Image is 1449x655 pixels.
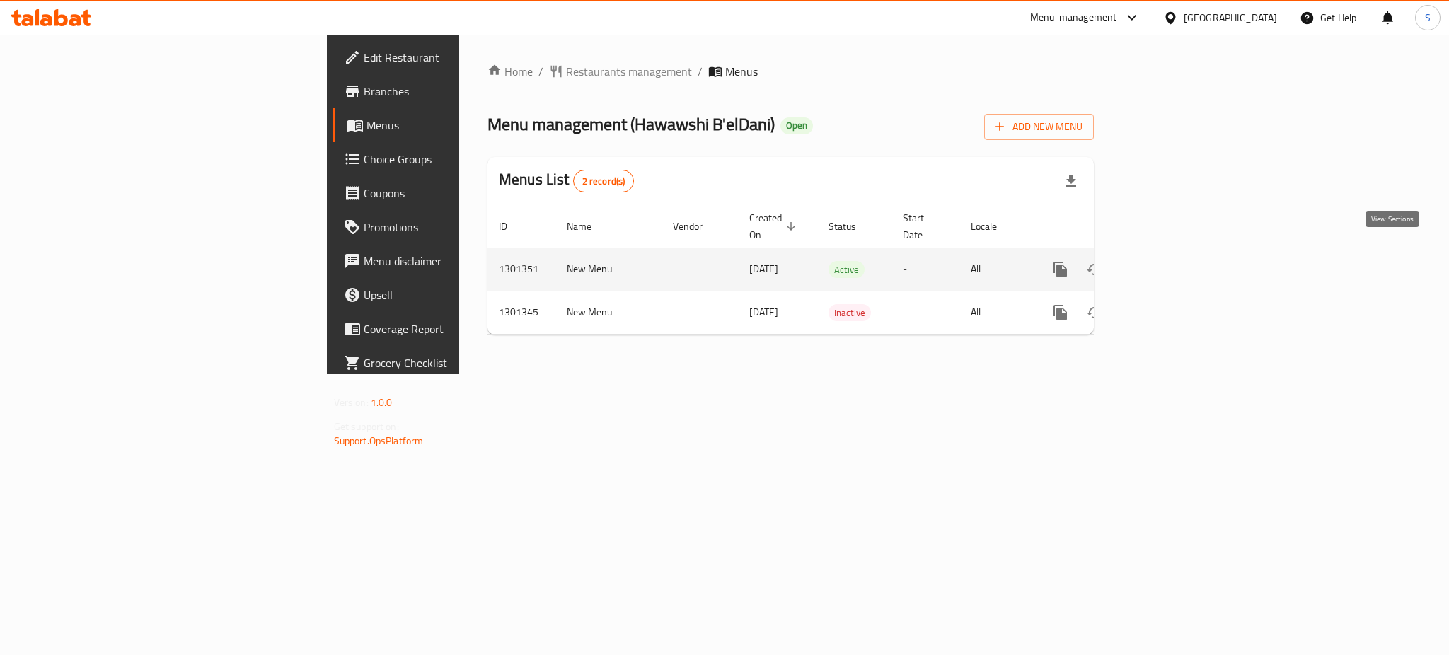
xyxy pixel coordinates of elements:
span: Menu disclaimer [364,253,558,269]
span: Get support on: [334,417,399,436]
span: Menu management ( Hawawshi B'elDani ) [487,108,775,140]
span: Version: [334,393,369,412]
span: Choice Groups [364,151,558,168]
td: All [959,291,1032,334]
button: Change Status [1078,296,1112,330]
div: Inactive [829,304,871,321]
a: Branches [333,74,569,108]
table: enhanced table [487,205,1191,335]
a: Grocery Checklist [333,346,569,380]
span: [DATE] [749,303,778,321]
span: Upsell [364,286,558,303]
span: Created On [749,209,800,243]
li: / [698,63,703,80]
h2: Menus List [499,169,634,192]
nav: breadcrumb [487,63,1094,80]
span: Coverage Report [364,320,558,337]
span: Coupons [364,185,558,202]
td: - [891,248,959,291]
a: Support.OpsPlatform [334,431,424,450]
span: ID [499,218,526,235]
div: Menu-management [1030,9,1117,26]
div: [GEOGRAPHIC_DATA] [1184,10,1277,25]
span: Promotions [364,219,558,236]
span: Name [567,218,610,235]
a: Menus [333,108,569,142]
span: Open [780,120,813,132]
span: Status [829,218,874,235]
span: Start Date [903,209,942,243]
button: more [1044,296,1078,330]
span: 1.0.0 [371,393,393,412]
button: Add New Menu [984,114,1094,140]
button: more [1044,253,1078,286]
span: Grocery Checklist [364,354,558,371]
span: Branches [364,83,558,100]
a: Upsell [333,278,569,312]
a: Coverage Report [333,312,569,346]
a: Menu disclaimer [333,244,569,278]
a: Restaurants management [549,63,692,80]
th: Actions [1032,205,1191,248]
td: - [891,291,959,334]
span: 2 record(s) [574,175,634,188]
span: [DATE] [749,260,778,278]
span: Vendor [673,218,721,235]
div: Active [829,261,865,278]
span: Add New Menu [995,118,1083,136]
span: Inactive [829,305,871,321]
span: Edit Restaurant [364,49,558,66]
td: New Menu [555,248,662,291]
span: Active [829,262,865,278]
a: Edit Restaurant [333,40,569,74]
div: Open [780,117,813,134]
span: Locale [971,218,1015,235]
button: Change Status [1078,253,1112,286]
div: Export file [1054,164,1088,198]
span: Menus [725,63,758,80]
td: New Menu [555,291,662,334]
a: Coupons [333,176,569,210]
a: Choice Groups [333,142,569,176]
span: S [1425,10,1431,25]
span: Restaurants management [566,63,692,80]
span: Menus [366,117,558,134]
td: All [959,248,1032,291]
div: Total records count [573,170,635,192]
a: Promotions [333,210,569,244]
